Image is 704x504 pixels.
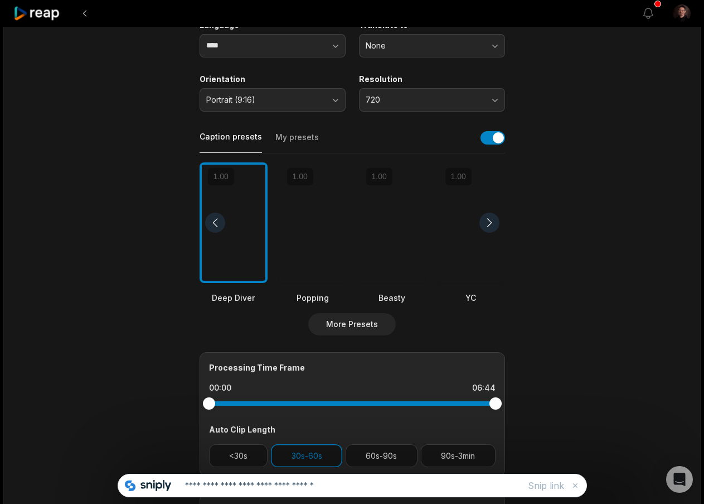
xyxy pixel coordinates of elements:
[31,18,55,27] div: v 4.0.25
[30,65,39,74] img: tab_domain_overview_orange.svg
[200,74,346,84] label: Orientation
[275,132,319,153] button: My presets
[206,95,323,105] span: Portrait (9:16)
[437,292,505,304] div: YC
[200,88,346,112] button: Portrait (9:16)
[123,66,188,73] div: Keywords by Traffic
[359,74,505,84] label: Resolution
[346,444,417,467] button: 60s-90s
[421,444,496,467] button: 90s-3min
[29,29,123,38] div: Domain: [DOMAIN_NAME]
[308,313,396,335] button: More Presets
[209,444,268,467] button: <30s
[359,34,505,57] button: None
[18,18,27,27] img: logo_orange.svg
[366,41,483,51] span: None
[359,88,505,112] button: 720
[209,362,496,373] div: Processing Time Frame
[209,382,231,393] div: 00:00
[271,444,342,467] button: 30s-60s
[200,292,268,304] div: Deep Diver
[366,95,483,105] span: 720
[111,65,120,74] img: tab_keywords_by_traffic_grey.svg
[666,466,693,493] div: Open Intercom Messenger
[472,382,496,393] div: 06:44
[358,292,426,304] div: Beasty
[18,29,27,38] img: website_grey.svg
[42,66,100,73] div: Domain Overview
[209,424,496,435] div: Auto Clip Length
[200,131,262,153] button: Caption presets
[279,292,347,304] div: Popping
